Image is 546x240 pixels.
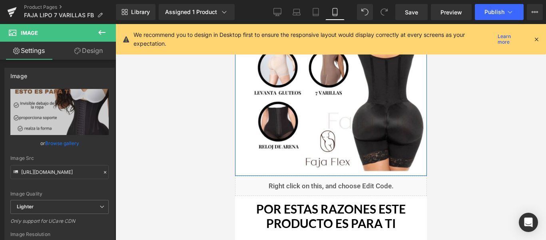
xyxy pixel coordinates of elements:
button: Publish [475,4,524,20]
span: FAJA LIPO 7 VARILLAS FB [24,12,94,18]
span: Save [405,8,418,16]
div: Image Resolution [10,232,109,237]
a: Tablet [306,4,325,20]
a: Mobile [325,4,345,20]
input: Link [10,165,109,179]
span: Preview [440,8,462,16]
div: or [10,139,109,147]
a: New Library [116,4,155,20]
span: Library [131,8,150,16]
div: Assigned 1 Product [165,8,228,16]
div: Only support for UCare CDN [10,218,109,230]
span: Publish [484,9,504,15]
div: Image Src [10,155,109,161]
a: Browse gallery [45,136,79,150]
a: Product Pages [24,4,116,10]
a: Laptop [287,4,306,20]
span: Image [21,30,38,36]
div: Image [10,68,27,79]
p: We recommend you to design in Desktop first to ensure the responsive layout would display correct... [134,30,494,48]
a: Preview [431,4,472,20]
div: Image Quality [10,191,109,197]
span: POR ESTAS RAZONES ESTE PRODUCTO ES PARA TI [21,177,171,206]
a: Learn more [494,34,527,44]
div: Open Intercom Messenger [519,213,538,232]
button: Undo [357,4,373,20]
a: Desktop [268,4,287,20]
b: Lighter [17,204,34,210]
button: More [527,4,543,20]
a: Design [60,42,118,60]
button: Redo [376,4,392,20]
